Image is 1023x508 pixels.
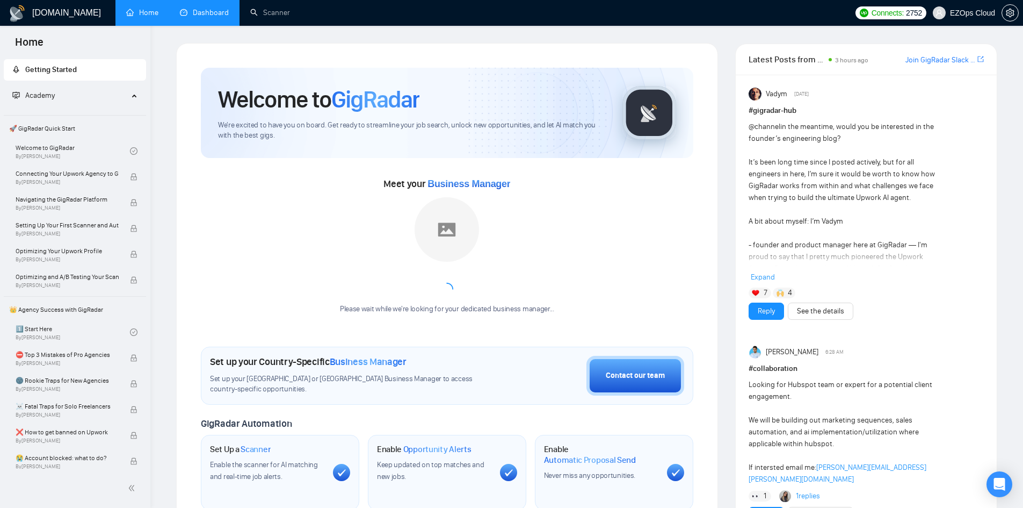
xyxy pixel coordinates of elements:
span: Expand [751,273,775,282]
img: gigradar-logo.png [622,86,676,140]
span: user [935,9,943,17]
img: Vadym [749,88,761,101]
span: 🌚 Rookie Traps for New Agencies [16,375,119,386]
span: check-circle [130,328,137,336]
h1: Enable [544,444,658,465]
span: Business Manager [330,356,407,368]
button: Contact our team [586,356,684,396]
h1: Set Up a [210,444,271,455]
h1: # gigradar-hub [749,105,984,117]
img: 🙌 [777,289,784,297]
span: Enable the scanner for AI matching and real-time job alerts. [210,460,318,481]
span: 👑 Agency Success with GigRadar [5,299,145,320]
span: 4 [788,288,792,298]
button: Reply [749,303,784,320]
span: Home [6,34,52,57]
span: By [PERSON_NAME] [16,412,119,418]
span: check-circle [130,147,137,155]
span: lock [130,276,137,284]
a: 1replies [796,491,820,502]
div: Looking for Hubspot team or expert for a potential client engagement. We will be building out mar... [749,379,937,485]
a: searchScanner [250,8,290,17]
h1: Set up your Country-Specific [210,356,407,368]
span: lock [130,173,137,181]
a: 1️⃣ Start HereBy[PERSON_NAME] [16,320,130,344]
li: Getting Started [4,59,146,81]
span: lock [130,354,137,362]
span: Set up your [GEOGRAPHIC_DATA] or [GEOGRAPHIC_DATA] Business Manager to access country-specific op... [210,374,495,395]
span: By [PERSON_NAME] [16,386,119,392]
h1: # collaboration [749,363,984,375]
span: fund-projection-screen [12,91,20,99]
a: homeHome [126,8,158,17]
a: Join GigRadar Slack Community [905,54,975,66]
button: See the details [788,303,853,320]
div: Please wait while we're looking for your dedicated business manager... [333,304,561,314]
span: Getting Started [25,65,77,74]
span: export [977,55,984,63]
a: dashboardDashboard [180,8,229,17]
img: upwork-logo.png [860,9,868,17]
span: 7 [764,288,767,298]
span: Academy [12,91,55,100]
span: double-left [128,483,139,493]
a: export [977,54,984,65]
span: @channel [749,122,780,131]
span: Connects: [872,7,904,19]
span: By [PERSON_NAME] [16,205,119,211]
span: Vadym [766,88,787,100]
span: rocket [12,66,20,73]
img: ❤️ [752,289,759,297]
span: Navigating the GigRadar Platform [16,194,119,205]
img: 👀 [752,492,759,500]
span: Setting Up Your First Scanner and Auto-Bidder [16,220,119,231]
span: Never miss any opportunities. [544,471,635,480]
span: By [PERSON_NAME] [16,256,119,263]
div: Open Intercom Messenger [986,471,1012,497]
span: By [PERSON_NAME] [16,438,119,444]
span: lock [130,225,137,232]
span: ⛔ Top 3 Mistakes of Pro Agencies [16,349,119,360]
span: Optimizing Your Upwork Profile [16,246,119,256]
span: lock [130,432,137,439]
h1: Enable [377,444,471,455]
span: Business Manager [427,178,510,189]
span: Keep updated on top matches and new jobs. [377,460,484,481]
img: Mariia Heshka [779,490,791,502]
span: lock [130,457,137,465]
span: Latest Posts from the GigRadar Community [749,53,825,66]
a: Reply [758,305,775,317]
span: lock [130,199,137,206]
span: We're excited to have you on board. Get ready to streamline your job search, unlock new opportuni... [218,120,605,141]
span: By [PERSON_NAME] [16,463,119,470]
span: lock [130,380,137,388]
div: in the meantime, would you be interested in the founder’s engineering blog? It’s been long time s... [749,121,937,428]
span: By [PERSON_NAME] [16,231,119,237]
img: placeholder.png [415,197,479,262]
span: 😭 Account blocked: what to do? [16,453,119,463]
span: 1 [764,491,766,502]
img: logo [9,5,26,22]
a: Welcome to GigRadarBy[PERSON_NAME] [16,139,130,163]
span: ❌ How to get banned on Upwork [16,427,119,438]
span: Meet your [383,178,510,190]
span: [DATE] [794,89,809,99]
span: GigRadar [331,85,419,114]
h1: Welcome to [218,85,419,114]
span: [PERSON_NAME] [766,346,818,358]
span: Opportunity Alerts [403,444,471,455]
span: 2752 [906,7,922,19]
span: 🚀 GigRadar Quick Start [5,118,145,139]
span: Connecting Your Upwork Agency to GigRadar [16,168,119,179]
span: By [PERSON_NAME] [16,282,119,289]
a: setting [1002,9,1019,17]
span: lock [130,406,137,413]
div: Contact our team [606,370,665,382]
button: setting [1002,4,1019,22]
span: Academy [25,91,55,100]
a: See the details [797,305,844,317]
span: By [PERSON_NAME] [16,179,119,185]
span: loading [440,283,453,296]
span: By [PERSON_NAME] [16,360,119,367]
